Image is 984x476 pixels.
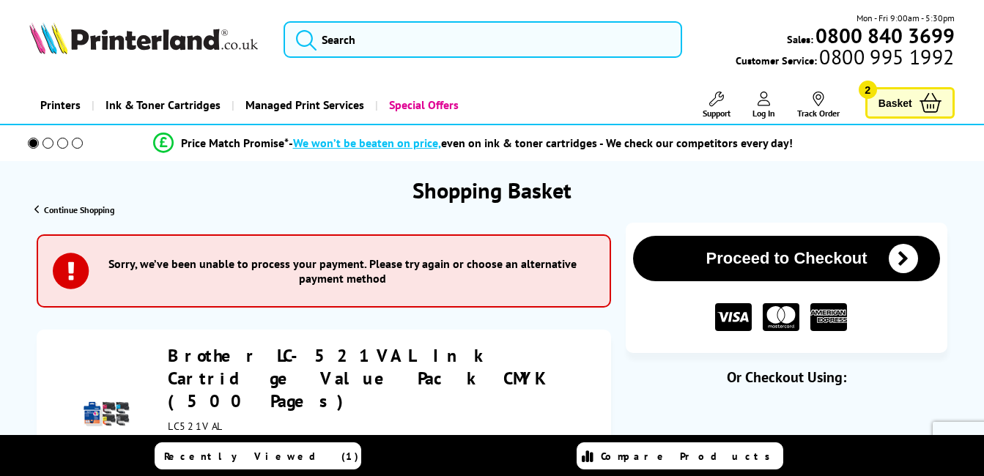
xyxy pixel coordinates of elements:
[7,130,938,156] li: modal_Promise
[92,86,232,124] a: Ink & Toner Cartridges
[44,204,114,215] span: Continue Shopping
[155,442,361,469] a: Recently Viewed (1)
[81,388,132,439] img: Brother LC-521VAL Ink Cartridge Value Pack CMYK (500 Pages)
[797,92,840,119] a: Track Order
[375,86,470,124] a: Special Offers
[626,368,947,387] div: Or Checkout Using:
[640,410,933,460] iframe: PayPal
[810,303,847,332] img: American Express
[715,303,752,332] img: VISA
[181,135,289,150] span: Price Match Promise*
[34,204,114,215] a: Continue Shopping
[168,420,223,433] span: LC521VAL
[168,344,548,412] a: Brother LC-521VAL Ink Cartridge Value Pack CMYK (500 Pages)
[232,86,375,124] a: Managed Print Services
[736,50,954,67] span: Customer Service:
[813,29,955,42] a: 0800 840 3699
[857,11,955,25] span: Mon - Fri 9:00am - 5:30pm
[752,92,775,119] a: Log In
[106,86,221,124] span: Ink & Toner Cartridges
[815,22,955,49] b: 0800 840 3699
[878,93,912,113] span: Basket
[865,87,955,119] a: Basket 2
[293,135,441,150] span: We won’t be beaten on price,
[763,303,799,332] img: MASTER CARD
[787,32,813,46] span: Sales:
[817,50,954,64] span: 0800 995 1992
[413,176,571,204] h1: Shopping Basket
[289,135,793,150] div: - even on ink & toner cartridges - We check our competitors every day!
[752,108,775,119] span: Log In
[29,22,258,54] img: Printerland Logo
[97,256,588,286] h3: Sorry, we’ve been unable to process your payment. Please try again or choose an alternative payme...
[703,92,730,119] a: Support
[577,442,783,469] a: Compare Products
[601,450,778,463] span: Compare Products
[284,21,682,58] input: Search
[164,450,359,463] span: Recently Viewed (1)
[29,86,92,124] a: Printers
[703,108,730,119] span: Support
[633,236,939,281] button: Proceed to Checkout
[29,22,265,57] a: Printerland Logo
[859,81,877,99] span: 2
